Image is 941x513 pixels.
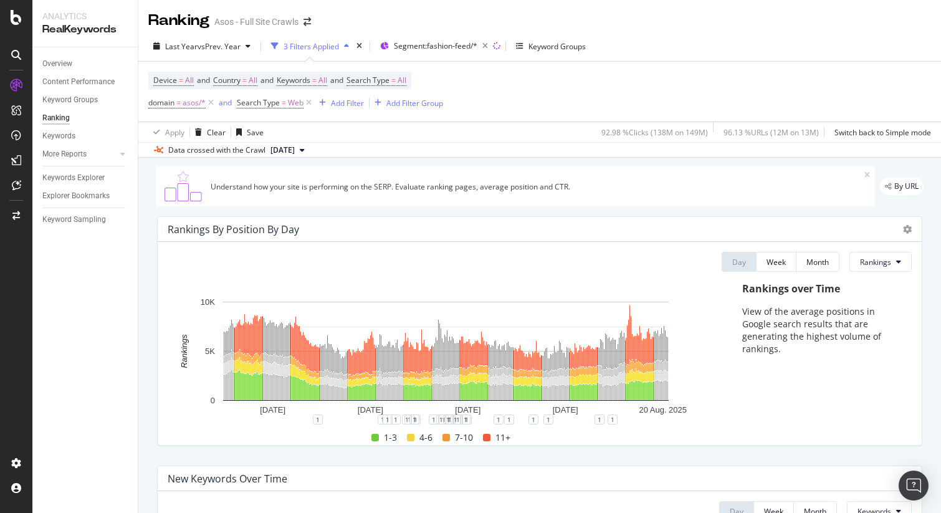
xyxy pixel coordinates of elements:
a: More Reports [42,148,117,161]
button: Switch back to Simple mode [829,122,931,142]
div: 1 [404,415,414,424]
span: Country [213,75,241,85]
button: and [219,97,232,108]
span: By URL [894,183,919,190]
button: Segment:fashion-feed/* [375,36,493,56]
div: 1 [595,415,604,424]
svg: A chart. [168,295,725,420]
div: 1 [313,415,323,424]
div: 1 [608,415,618,424]
div: Data crossed with the Crawl [168,145,265,156]
button: Add Filter [314,95,364,110]
div: times [354,40,365,52]
div: Understand how your site is performing on the SERP. Evaluate ranking pages, average position and ... [211,181,864,192]
a: Ranking [42,112,129,125]
div: Add Filter Group [386,98,443,108]
div: 1 [446,415,456,424]
button: Month [796,252,839,272]
div: Clear [207,127,226,138]
span: All [398,72,406,89]
p: View of the average positions in Google search results that are generating the highest volume of ... [742,305,900,355]
div: 1 [543,415,553,424]
span: and [197,75,210,85]
a: Keywords Explorer [42,171,129,185]
button: Rankings [849,252,912,272]
span: Segment: fashion-feed/* [394,41,477,51]
span: Rankings [860,257,891,267]
div: 1 [429,415,439,424]
div: 1 [411,415,421,424]
text: 0 [211,396,215,405]
div: Rankings By Position By Day [168,223,299,236]
div: 1 [462,415,472,424]
span: Keywords [277,75,310,85]
span: domain [148,97,174,108]
button: 3 Filters Applied [266,36,354,56]
div: 1 [453,415,463,424]
div: Week [767,257,786,267]
div: Explorer Bookmarks [42,189,110,203]
span: All [318,72,327,89]
text: [DATE] [260,405,285,415]
div: 1 [443,415,453,424]
span: 4-6 [419,430,432,445]
div: Open Intercom Messenger [899,471,929,501]
text: 20 Aug. 2025 [639,405,687,415]
span: Search Type [237,97,280,108]
div: 96.13 % URLs ( 12M on 13M ) [724,127,819,138]
button: Add Filter Group [370,95,443,110]
div: Rankings over Time [742,282,900,296]
a: Keyword Groups [42,93,129,107]
span: All [249,72,257,89]
a: Overview [42,57,129,70]
div: 1 [439,415,449,424]
div: 1 [461,415,470,424]
span: 11+ [495,430,510,445]
text: Rankings [179,334,189,368]
div: 92.98 % Clicks ( 138M on 149M ) [601,127,708,138]
div: 1 [378,415,388,424]
img: C0S+odjvPe+dCwPhcw0W2jU4KOcefU0IcxbkVEfgJ6Ft4vBgsVVQAAAABJRU5ErkJggg== [161,171,206,201]
button: Day [722,252,757,272]
span: = [391,75,396,85]
div: legacy label [880,178,924,195]
div: Month [806,257,829,267]
div: New Keywords Over Time [168,472,287,485]
span: Web [288,94,303,112]
span: and [260,75,274,85]
div: 1 [409,415,419,424]
div: Keyword Sampling [42,213,106,226]
div: Apply [165,127,184,138]
div: 1 [383,415,393,424]
a: Explorer Bookmarks [42,189,129,203]
button: Clear [190,122,226,142]
div: 1 [402,415,412,424]
span: and [330,75,343,85]
div: Ranking [148,10,209,31]
div: Day [732,257,746,267]
div: Keyword Groups [42,93,98,107]
text: [DATE] [553,405,578,415]
div: Switch back to Simple mode [834,127,931,138]
span: Last Year [165,41,198,52]
text: [DATE] [455,405,480,415]
span: = [312,75,317,85]
div: Content Performance [42,75,115,89]
a: Content Performance [42,75,129,89]
text: 10K [201,297,215,307]
div: 1 [504,415,514,424]
button: Week [757,252,796,272]
div: 1 [444,415,454,424]
span: vs Prev. Year [198,41,241,52]
span: All [185,72,194,89]
div: 1 [436,415,446,424]
div: arrow-right-arrow-left [303,17,311,26]
a: Keywords [42,130,129,143]
span: = [242,75,247,85]
button: Keyword Groups [511,36,591,56]
div: Analytics [42,10,128,22]
button: [DATE] [265,143,310,158]
div: 1 [494,415,504,424]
